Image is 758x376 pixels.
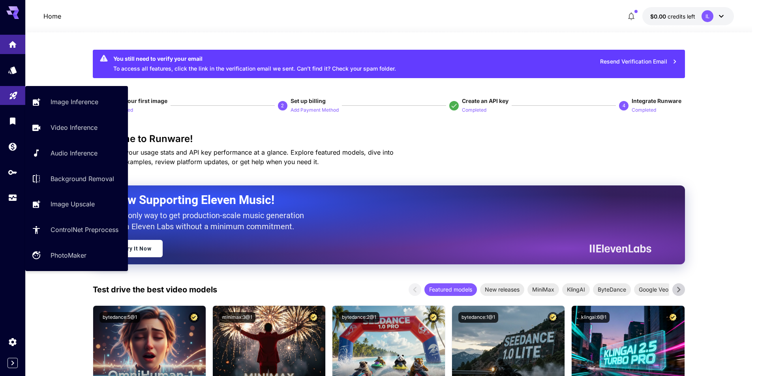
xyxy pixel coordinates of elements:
p: Home [43,11,61,21]
div: API Keys [8,167,17,177]
span: MiniMax [527,285,559,294]
a: Background Removal [25,169,128,188]
a: Audio Inference [25,144,128,163]
p: Video Inference [51,123,98,132]
div: Models [8,65,17,75]
p: Image Inference [51,97,98,107]
span: Make your first image [109,97,167,104]
button: Certified Model – Vetted for best performance and includes a commercial license. [428,312,439,323]
div: Playground [9,89,18,99]
a: Video Inference [25,118,128,137]
div: Settings [8,337,17,347]
button: $0.00 [642,7,734,25]
p: The only way to get production-scale music generation from Eleven Labs without a minimum commitment. [113,210,310,232]
div: Library [8,116,17,126]
p: ControlNet Preprocess [51,225,118,234]
h2: Now Supporting Eleven Music! [113,193,645,208]
span: Set up billing [291,97,326,104]
button: Expand sidebar [8,358,18,368]
nav: breadcrumb [43,11,61,21]
a: Image Upscale [25,195,128,214]
button: Certified Model – Vetted for best performance and includes a commercial license. [189,312,199,323]
div: $0.00 [650,12,695,21]
span: Create an API key [462,97,508,104]
p: 2 [281,102,284,109]
button: bytedance:2@1 [339,312,379,323]
span: credits left [668,13,695,20]
div: Home [8,37,17,47]
button: bytedance:1@1 [458,312,498,323]
button: Certified Model – Vetted for best performance and includes a commercial license. [548,312,558,323]
span: Featured models [424,285,477,294]
button: minimax:3@1 [219,312,255,323]
button: Certified Model – Vetted for best performance and includes a commercial license. [308,312,319,323]
p: Image Upscale [51,199,95,209]
div: Usage [8,193,17,203]
p: PhotoMaker [51,251,86,260]
p: Completed [632,107,656,114]
p: Add Payment Method [291,107,339,114]
div: To access all features, click the link in the verification email we sent. Can’t find it? Check yo... [113,52,396,76]
p: Audio Inference [51,148,98,158]
a: PhotoMaker [25,246,128,265]
a: ControlNet Preprocess [25,220,128,239]
span: Google Veo [634,285,673,294]
p: Background Removal [51,174,114,183]
p: 4 [623,102,625,109]
button: Resend Verification Email [596,54,682,70]
h3: Welcome to Runware! [93,133,685,144]
p: Test drive the best video models [93,284,217,296]
span: KlingAI [562,285,590,294]
button: klingai:6@1 [578,312,610,323]
span: Integrate Runware [632,97,681,104]
p: Completed [462,107,486,114]
span: New releases [480,285,524,294]
div: IL [702,10,713,22]
button: Certified Model – Vetted for best performance and includes a commercial license. [668,312,678,323]
span: ByteDance [593,285,631,294]
span: $0.00 [650,13,668,20]
div: Wallet [8,142,17,152]
a: Image Inference [25,92,128,112]
span: Check out your usage stats and API key performance at a glance. Explore featured models, dive int... [93,148,394,166]
div: You still need to verify your email [113,54,396,63]
button: bytedance:5@1 [99,312,140,323]
a: Try It Now [113,240,163,257]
